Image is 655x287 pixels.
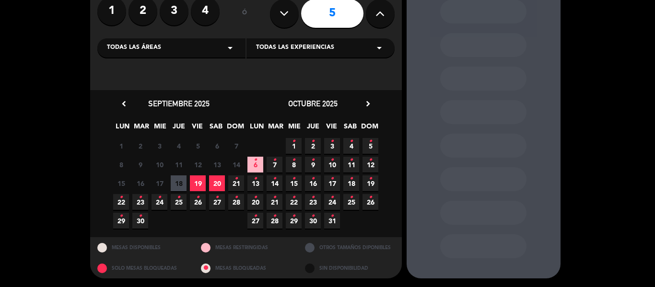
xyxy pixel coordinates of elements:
div: OTROS TAMAÑOS DIPONIBLES [298,237,402,258]
span: 23 [132,194,148,210]
div: MESAS BLOQUEADAS [194,258,298,278]
span: 6 [209,138,225,154]
span: 3 [324,138,340,154]
span: 29 [113,213,129,229]
span: 29 [286,213,302,229]
i: • [254,171,257,186]
span: 28 [267,213,282,229]
i: • [350,171,353,186]
span: 14 [267,175,282,191]
span: 16 [132,175,148,191]
span: octubre 2025 [288,99,338,108]
i: • [234,190,238,205]
i: • [273,152,276,168]
i: • [273,171,276,186]
span: 17 [324,175,340,191]
i: • [139,208,142,224]
i: • [292,190,295,205]
span: LUN [115,121,130,137]
span: 12 [190,157,206,172]
i: • [177,190,180,205]
div: SOLO MESAS BLOQUEADAS [90,258,194,278]
i: • [311,190,315,205]
i: • [330,152,334,168]
span: 21 [267,194,282,210]
span: 11 [171,157,187,172]
i: • [350,134,353,149]
i: • [119,208,123,224]
span: 18 [171,175,187,191]
span: 1 [113,138,129,154]
i: • [119,190,123,205]
span: MAR [133,121,149,137]
span: 15 [113,175,129,191]
span: VIE [324,121,339,137]
i: arrow_drop_down [374,42,385,54]
i: • [330,190,334,205]
i: • [369,171,372,186]
i: • [330,208,334,224]
i: • [196,190,199,205]
span: 10 [324,157,340,172]
span: 17 [152,175,167,191]
span: 6 [247,157,263,172]
i: • [254,152,257,168]
span: 25 [171,194,187,210]
i: • [369,134,372,149]
span: 27 [247,213,263,229]
i: chevron_right [363,99,373,109]
i: • [139,190,142,205]
span: 27 [209,194,225,210]
span: JUE [305,121,321,137]
span: 20 [247,194,263,210]
span: 5 [363,138,378,154]
span: 10 [152,157,167,172]
span: 4 [171,138,187,154]
span: 14 [228,157,244,172]
span: 3 [152,138,167,154]
span: 28 [228,194,244,210]
span: 4 [343,138,359,154]
span: 11 [343,157,359,172]
span: 8 [286,157,302,172]
span: 12 [363,157,378,172]
span: 18 [343,175,359,191]
span: 15 [286,175,302,191]
i: • [330,171,334,186]
i: • [369,152,372,168]
span: 23 [305,194,321,210]
span: JUE [171,121,187,137]
i: • [292,152,295,168]
span: 25 [343,194,359,210]
span: SAB [342,121,358,137]
i: • [254,190,257,205]
span: 5 [190,138,206,154]
span: 30 [305,213,321,229]
i: • [311,152,315,168]
span: SAB [208,121,224,137]
i: arrow_drop_down [224,42,236,54]
span: 19 [190,175,206,191]
span: 24 [152,194,167,210]
i: • [215,190,219,205]
span: LUN [249,121,265,137]
i: • [254,208,257,224]
div: MESAS RESTRINGIDAS [194,237,298,258]
i: • [330,134,334,149]
span: 7 [228,138,244,154]
span: DOM [227,121,243,137]
i: • [234,171,238,186]
i: • [311,208,315,224]
span: VIE [189,121,205,137]
span: 2 [305,138,321,154]
div: SIN DISPONIBILIDAD [298,258,402,278]
span: 31 [324,213,340,229]
span: 9 [305,157,321,172]
i: • [273,208,276,224]
span: 9 [132,157,148,172]
i: • [292,208,295,224]
span: Todas las experiencias [256,43,334,53]
span: DOM [361,121,377,137]
span: 13 [209,157,225,172]
span: 19 [363,175,378,191]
